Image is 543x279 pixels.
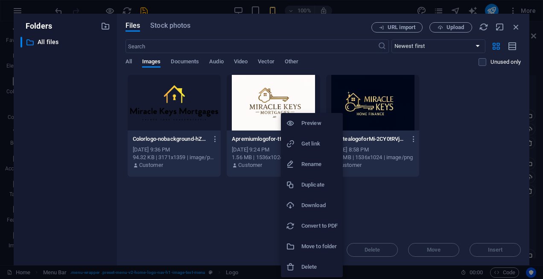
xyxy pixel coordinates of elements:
[301,262,338,272] h6: Delete
[301,159,338,169] h6: Rename
[301,241,338,252] h6: Move to folder
[301,221,338,231] h6: Convert to PDF
[301,139,338,149] h6: Get link
[301,180,338,190] h6: Duplicate
[301,118,338,128] h6: Preview
[301,200,338,211] h6: Download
